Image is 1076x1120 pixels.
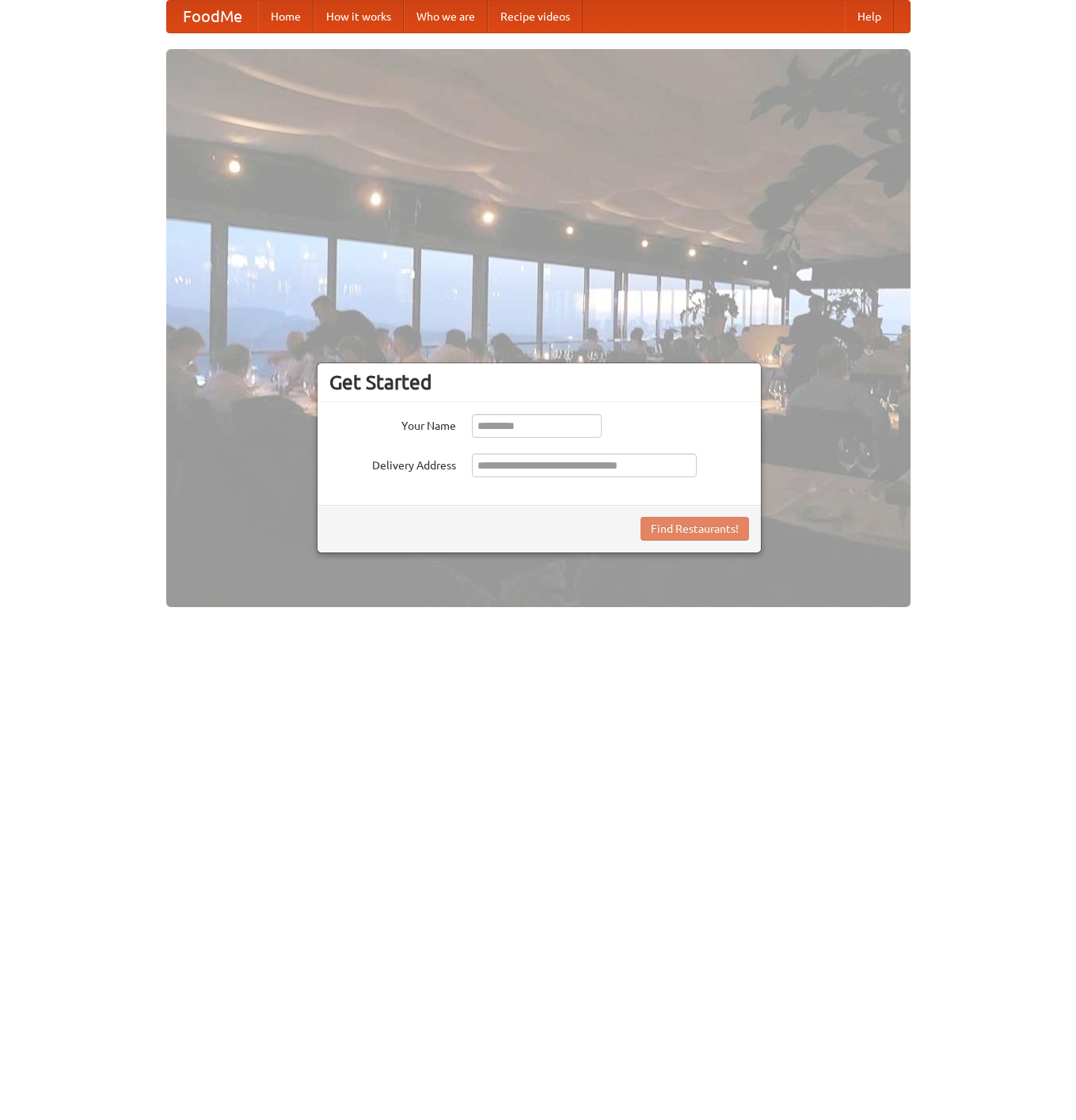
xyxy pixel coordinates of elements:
[641,517,749,541] button: Find Restaurants!
[329,414,456,434] label: Your Name
[488,1,583,32] a: Recipe videos
[258,1,314,32] a: Home
[404,1,488,32] a: Who we are
[329,370,749,394] h3: Get Started
[314,1,404,32] a: How it works
[329,454,456,473] label: Delivery Address
[845,1,894,32] a: Help
[167,1,258,32] a: FoodMe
